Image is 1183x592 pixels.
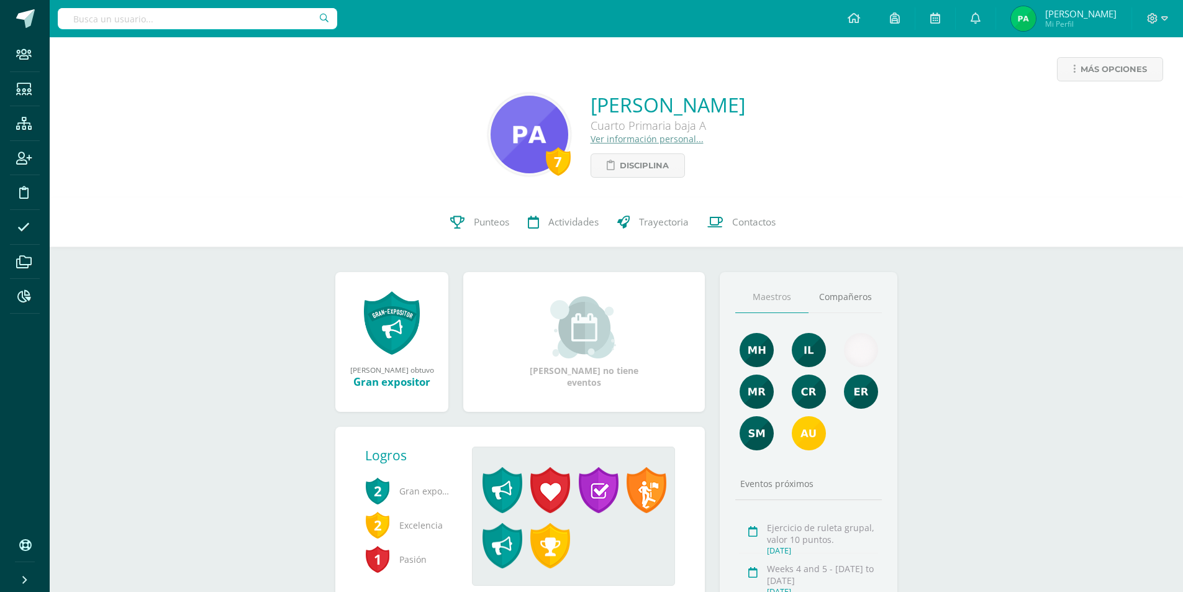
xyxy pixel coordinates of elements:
[767,563,878,586] div: Weeks 4 and 5 - [DATE] to [DATE]
[809,281,882,313] a: Compañeros
[365,476,390,505] span: 2
[522,296,646,388] div: [PERSON_NAME] no tiene eventos
[365,545,390,573] span: 1
[519,198,608,247] a: Actividades
[844,333,878,367] img: e9df36c1336c5928a7302568129380da.png
[620,154,669,177] span: Disciplina
[740,333,774,367] img: ba90ae0a71b5cc59f48a45ce1cfd1324.png
[740,416,774,450] img: 6e5fe0f518d889198993e8d3934614a7.png
[698,198,785,247] a: Contactos
[767,545,878,556] div: [DATE]
[732,216,776,229] span: Contactos
[1057,57,1163,81] a: Más opciones
[639,216,689,229] span: Trayectoria
[548,216,599,229] span: Actividades
[1011,6,1036,31] img: ea606af391f2c2e5188f5482682bdea3.png
[365,511,390,539] span: 2
[792,375,826,409] img: 104ce5d173fec743e2efb93366794204.png
[550,296,618,358] img: event_small.png
[546,147,571,176] div: 7
[365,542,452,576] span: Pasión
[792,333,826,367] img: 995ea58681eab39e12b146a705900397.png
[591,91,745,118] a: [PERSON_NAME]
[1045,19,1117,29] span: Mi Perfil
[1045,7,1117,20] span: [PERSON_NAME]
[365,508,452,542] span: Excelencia
[844,375,878,409] img: 6ee8f939e44d4507d8a11da0a8fde545.png
[365,447,462,464] div: Logros
[740,375,774,409] img: de7dd2f323d4d3ceecd6bfa9930379e0.png
[591,118,745,133] div: Cuarto Primaria baja A
[591,153,685,178] a: Disciplina
[1081,58,1147,81] span: Más opciones
[441,198,519,247] a: Punteos
[767,522,878,545] div: Ejercicio de ruleta grupal, valor 10 puntos.
[348,375,436,389] div: Gran expositor
[735,281,809,313] a: Maestros
[365,474,452,508] span: Gran expositor
[591,133,704,145] a: Ver información personal...
[348,365,436,375] div: [PERSON_NAME] obtuvo
[58,8,337,29] input: Busca un usuario...
[608,198,698,247] a: Trayectoria
[474,216,509,229] span: Punteos
[735,478,882,490] div: Eventos próximos
[792,416,826,450] img: 64a9719c1cc1ef513aa09b53fb69bc95.png
[491,96,568,173] img: ab188acd7e61197bd7f40a1be94b68d1.png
